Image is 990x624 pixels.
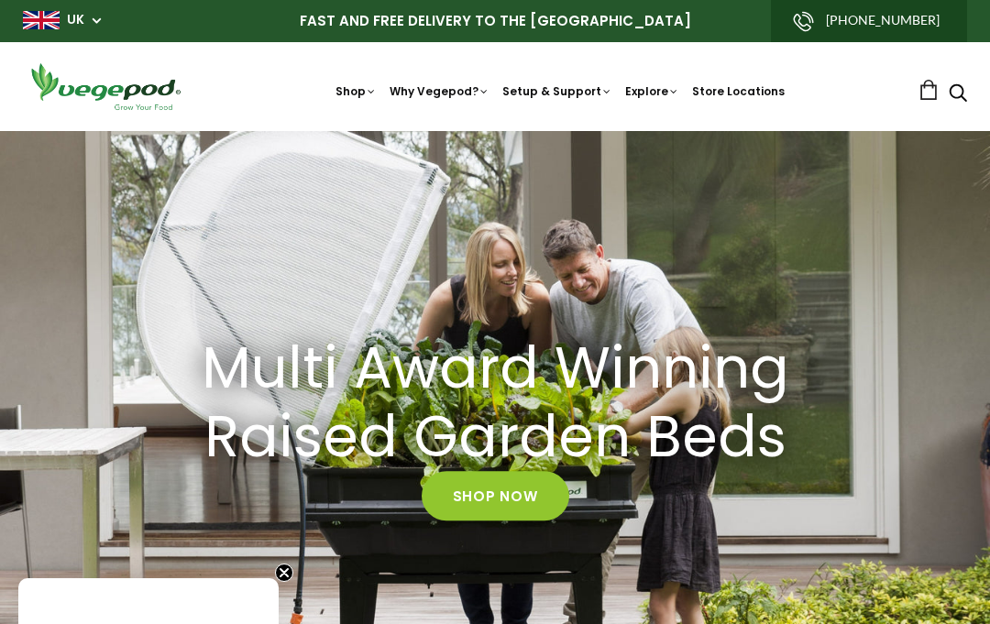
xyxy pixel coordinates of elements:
img: Vegepod [23,60,188,113]
img: gb_large.png [23,11,60,29]
a: Why Vegepod? [390,83,489,99]
button: Close teaser [275,564,293,582]
a: Explore [625,83,679,99]
a: Setup & Support [502,83,612,99]
a: Multi Award Winning Raised Garden Beds [97,334,893,472]
a: Shop [335,83,377,99]
a: UK [67,11,84,29]
a: Search [949,85,967,104]
a: Shop Now [422,472,569,521]
a: Store Locations [692,83,785,99]
div: Close teaser [18,578,279,624]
